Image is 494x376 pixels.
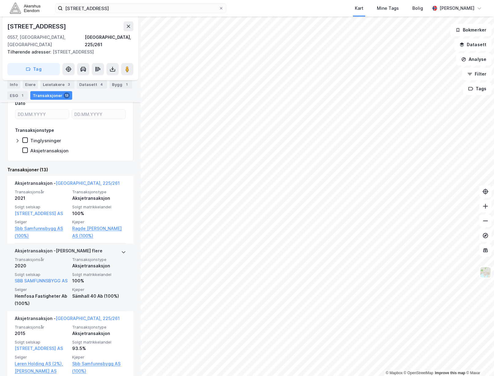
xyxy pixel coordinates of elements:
div: Aksjetransaksjon - [15,180,120,189]
span: Solgt selskap [15,340,69,345]
span: Kjøper [72,355,126,360]
div: Kontrollprogram for chat [463,347,494,376]
span: Kjøper [72,219,126,225]
span: Kjøper [72,287,126,292]
div: Aksjetransaksjon - [15,315,120,325]
span: Selger [15,355,69,360]
input: DD.MM.YYYY [72,110,125,119]
div: Aksjetransaksjon [72,330,126,337]
div: 3 [66,81,72,87]
div: Hemfosa Fastigheter Ab (100%) [15,292,69,307]
a: Improve this map [435,371,465,375]
div: Aksjetransaksjon [72,262,126,270]
div: 4 [98,81,105,87]
button: Filter [462,68,492,80]
a: [STREET_ADDRESS] AS [15,346,63,351]
a: [GEOGRAPHIC_DATA], 225/261 [56,181,120,186]
div: [PERSON_NAME] [440,5,474,12]
iframe: Chat Widget [463,347,494,376]
img: akershus-eiendom-logo.9091f326c980b4bce74ccdd9f866810c.svg [10,3,40,13]
span: Solgt matrikkelandel [72,272,126,277]
div: Aksjetransaksjon [30,148,69,154]
div: 0557, [GEOGRAPHIC_DATA], [GEOGRAPHIC_DATA] [7,34,85,48]
a: Løren Holding AS (2%), [15,360,69,367]
div: Mine Tags [377,5,399,12]
div: [STREET_ADDRESS] [7,48,128,56]
div: [GEOGRAPHIC_DATA], 225/261 [85,34,133,48]
div: 1 [124,81,130,87]
span: Transaksjonstype [72,189,126,195]
a: [STREET_ADDRESS] AS [15,211,63,216]
input: DD.MM.YYYY [15,110,69,119]
div: Dato [15,100,25,107]
img: Z [480,266,491,278]
div: 2021 [15,195,69,202]
div: Transaksjonstype [15,127,54,134]
span: Transaksjonsår [15,325,69,330]
div: 100% [72,210,126,217]
div: Tinglysninger [30,138,61,143]
span: Transaksjonsår [15,189,69,195]
div: Info [7,80,20,89]
button: Datasett [454,39,492,51]
a: Ragde [PERSON_NAME] AS (100%) [72,225,126,240]
span: Transaksjonsår [15,257,69,262]
a: Mapbox [386,371,403,375]
div: 13 [64,92,70,99]
span: Selger [15,219,69,225]
a: Sbb Samfunnsbygg AS (100%) [72,360,126,375]
div: Aksjetransaksjon - [PERSON_NAME] flere [15,247,102,257]
div: Datasett [77,80,107,89]
span: Solgt matrikkelandel [72,204,126,210]
button: Bokmerker [450,24,492,36]
a: [GEOGRAPHIC_DATA], 225/261 [56,316,120,321]
div: Leietakere [40,80,74,89]
div: 2020 [15,262,69,270]
div: ESG [7,91,28,100]
span: Transaksjonstype [72,325,126,330]
div: Bygg [110,80,132,89]
span: Solgt selskap [15,204,69,210]
div: Eiere [23,80,38,89]
div: Transaksjoner (13) [7,166,133,173]
div: 100% [72,277,126,285]
a: OpenStreetMap [404,371,433,375]
div: Bolig [412,5,423,12]
span: Tilhørende adresser: [7,49,53,54]
div: Sämhall 40 Ab (100%) [72,292,126,300]
div: Aksjetransaksjon [72,195,126,202]
div: Transaksjoner [30,91,72,100]
div: 1 [19,92,25,99]
span: Solgt matrikkelandel [72,340,126,345]
span: Selger [15,287,69,292]
a: Sbb Samfunnsbygg AS (100%) [15,225,69,240]
div: 2015 [15,330,69,337]
div: [STREET_ADDRESS] [7,21,67,31]
button: Tag [7,63,60,75]
span: Solgt selskap [15,272,69,277]
input: Søk på adresse, matrikkel, gårdeiere, leietakere eller personer [63,4,219,13]
button: Tags [463,83,492,95]
div: Kart [355,5,363,12]
div: 93.5% [72,345,126,352]
a: SBB SAMFUNNSBYGG AS [15,278,68,283]
button: Analyse [456,53,492,65]
span: Transaksjonstype [72,257,126,262]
